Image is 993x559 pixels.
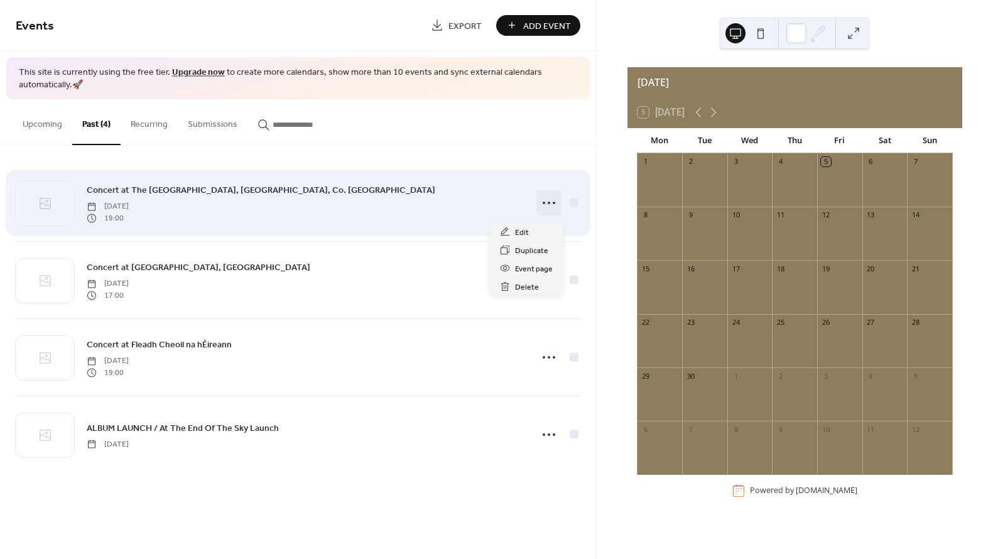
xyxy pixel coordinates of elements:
[87,260,310,274] a: Concert at [GEOGRAPHIC_DATA], [GEOGRAPHIC_DATA]
[911,371,920,381] div: 5
[821,318,830,327] div: 26
[641,425,651,434] div: 6
[911,318,920,327] div: 28
[821,210,830,220] div: 12
[87,184,435,197] span: Concert at The [GEOGRAPHIC_DATA], [GEOGRAPHIC_DATA], Co. [GEOGRAPHIC_DATA]
[515,226,529,239] span: Edit
[866,157,876,166] div: 6
[731,318,741,327] div: 24
[731,425,741,434] div: 8
[13,99,72,144] button: Upcoming
[87,438,129,450] span: [DATE]
[87,201,129,212] span: [DATE]
[911,157,920,166] div: 7
[821,371,830,381] div: 3
[682,128,727,153] div: Tue
[87,355,129,367] span: [DATE]
[448,19,482,33] span: Export
[731,157,741,166] div: 3
[776,371,785,381] div: 2
[87,261,310,274] span: Concert at [GEOGRAPHIC_DATA], [GEOGRAPHIC_DATA]
[16,14,54,38] span: Events
[731,210,741,220] div: 10
[821,157,830,166] div: 5
[515,263,553,276] span: Event page
[72,99,121,145] button: Past (4)
[911,264,920,273] div: 21
[866,371,876,381] div: 4
[776,425,785,434] div: 9
[641,157,651,166] div: 1
[866,264,876,273] div: 20
[641,264,651,273] div: 15
[19,67,577,91] span: This site is currently using the free tier. to create more calendars, show more than 10 events an...
[796,486,857,496] a: [DOMAIN_NAME]
[87,337,232,352] a: Concert at Fleadh Cheoil na hÉireann
[911,425,920,434] div: 12
[686,318,695,327] div: 23
[907,128,952,153] div: Sun
[87,212,129,224] span: 19:00
[87,339,232,352] span: Concert at Fleadh Cheoil na hÉireann
[862,128,908,153] div: Sat
[727,128,773,153] div: Wed
[87,183,435,197] a: Concert at The [GEOGRAPHIC_DATA], [GEOGRAPHIC_DATA], Co. [GEOGRAPHIC_DATA]
[87,278,129,290] span: [DATE]
[515,281,539,294] span: Delete
[87,421,279,435] span: ALBUM LAUNCH / At The End Of The Sky Launch
[87,367,129,378] span: 19:00
[515,244,548,258] span: Duplicate
[866,425,876,434] div: 11
[866,210,876,220] div: 13
[776,210,785,220] div: 11
[686,425,695,434] div: 7
[866,318,876,327] div: 27
[641,371,651,381] div: 29
[776,318,785,327] div: 25
[686,371,695,381] div: 30
[87,421,279,435] a: ALBUM LAUNCH / At The End Of The Sky Launch
[776,264,785,273] div: 18
[686,210,695,220] div: 9
[641,210,651,220] div: 8
[641,318,651,327] div: 22
[686,157,695,166] div: 2
[750,486,857,496] div: Powered by
[731,264,741,273] div: 17
[178,99,247,144] button: Submissions
[686,264,695,273] div: 16
[821,425,830,434] div: 10
[172,64,225,81] a: Upgrade now
[817,128,862,153] div: Fri
[121,99,178,144] button: Recurring
[638,128,683,153] div: Mon
[731,371,741,381] div: 1
[496,15,580,36] button: Add Event
[821,264,830,273] div: 19
[627,67,962,97] div: [DATE]
[911,210,920,220] div: 14
[87,290,129,301] span: 17:00
[523,19,571,33] span: Add Event
[421,15,491,36] a: Export
[776,157,785,166] div: 4
[772,128,817,153] div: Thu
